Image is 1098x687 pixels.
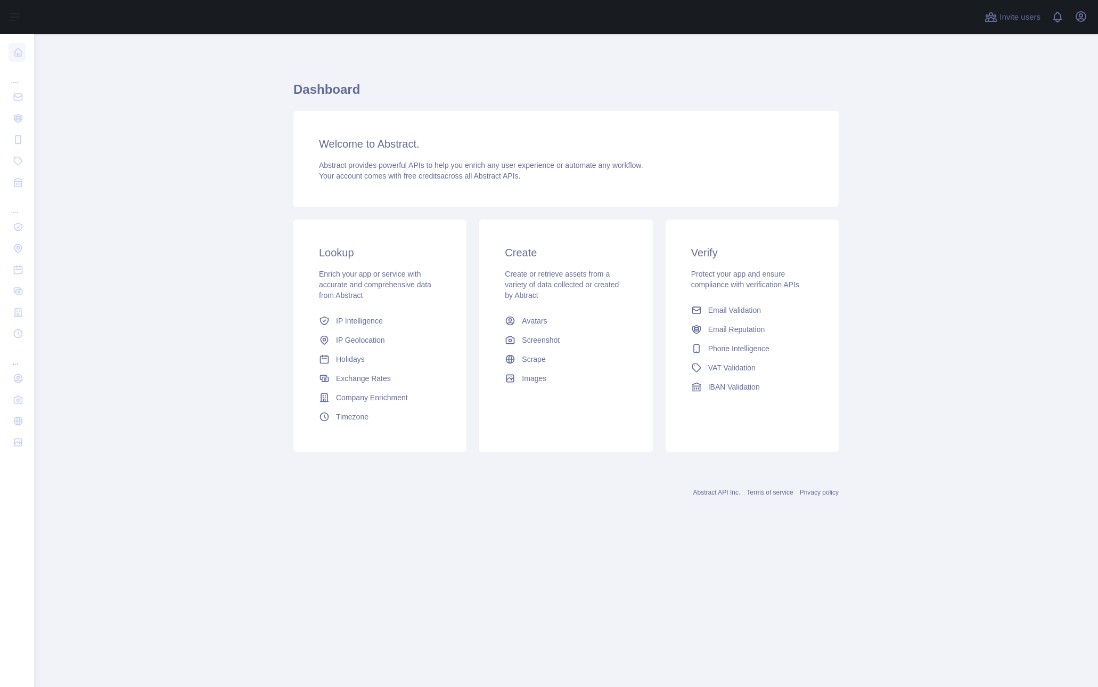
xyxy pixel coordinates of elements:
[691,270,799,289] span: Protect your app and ensure compliance with verification APIs
[319,172,520,180] span: Your account comes with across all Abstract APIs.
[319,161,643,169] span: Abstract provides powerful APIs to help you enrich any user experience or automate any workflow.
[687,320,817,339] a: Email Reputation
[999,11,1040,23] span: Invite users
[747,489,793,496] a: Terms of service
[501,330,631,350] a: Screenshot
[336,373,391,384] span: Exchange Rates
[336,411,368,422] span: Timezone
[691,245,813,260] h3: Verify
[687,377,817,397] a: IBAN Validation
[501,369,631,388] a: Images
[708,382,760,392] span: IBAN Validation
[522,335,560,345] span: Screenshot
[687,358,817,377] a: VAT Validation
[336,392,408,403] span: Company Enrichment
[693,489,741,496] a: Abstract API Inc.
[708,305,761,316] span: Email Validation
[9,64,26,85] div: ...
[522,316,547,326] span: Avatars
[522,354,545,365] span: Scrape
[319,245,441,260] h3: Lookup
[315,330,445,350] a: IP Geolocation
[336,316,383,326] span: IP Intelligence
[708,324,765,335] span: Email Reputation
[501,350,631,369] a: Scrape
[9,194,26,215] div: ...
[336,354,365,365] span: Holidays
[404,172,440,180] span: free credits
[708,343,769,354] span: Phone Intelligence
[708,362,756,373] span: VAT Validation
[315,311,445,330] a: IP Intelligence
[293,81,839,107] h1: Dashboard
[505,270,619,300] span: Create or retrieve assets from a variety of data collected or created by Abtract
[9,345,26,367] div: ...
[800,489,839,496] a: Privacy policy
[501,311,631,330] a: Avatars
[315,369,445,388] a: Exchange Rates
[319,270,431,300] span: Enrich your app or service with accurate and comprehensive data from Abstract
[505,245,627,260] h3: Create
[315,407,445,426] a: Timezone
[315,350,445,369] a: Holidays
[522,373,546,384] span: Images
[982,9,1043,26] button: Invite users
[687,339,817,358] a: Phone Intelligence
[336,335,385,345] span: IP Geolocation
[315,388,445,407] a: Company Enrichment
[319,136,813,151] h3: Welcome to Abstract.
[687,301,817,320] a: Email Validation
